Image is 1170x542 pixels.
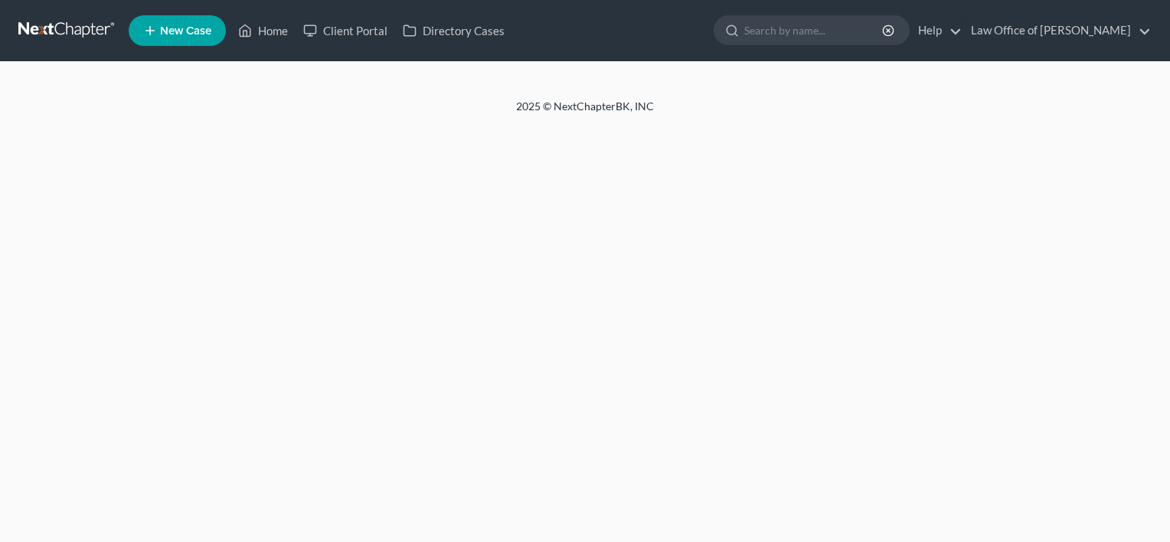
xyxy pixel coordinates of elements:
[230,17,296,44] a: Home
[910,17,962,44] a: Help
[395,17,512,44] a: Directory Cases
[149,99,1021,126] div: 2025 © NextChapterBK, INC
[963,17,1151,44] a: Law Office of [PERSON_NAME]
[296,17,395,44] a: Client Portal
[160,25,211,37] span: New Case
[744,16,884,44] input: Search by name...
